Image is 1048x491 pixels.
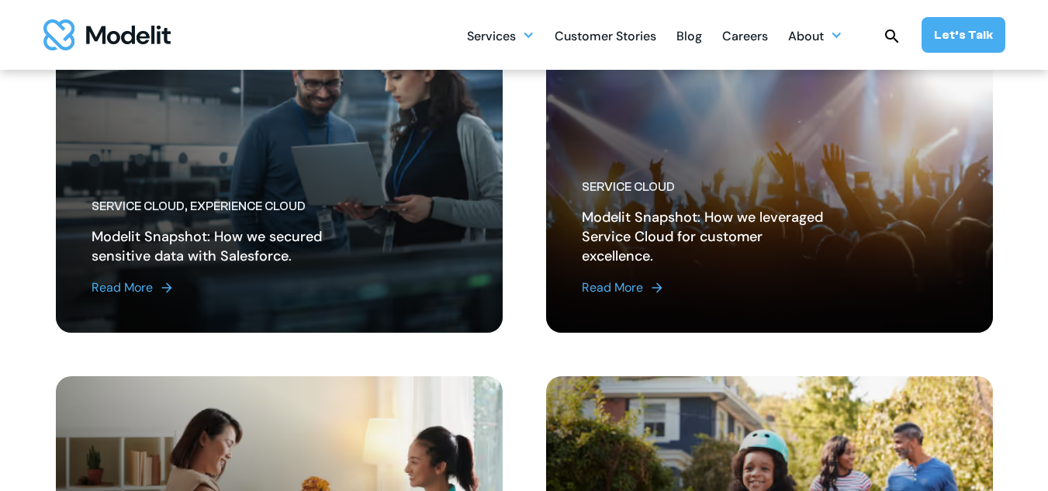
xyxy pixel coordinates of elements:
div: Service Cloud [582,179,831,195]
div: About [788,20,842,50]
div: Services [467,22,516,53]
a: Careers [722,20,768,50]
div: Services [467,20,534,50]
a: Read More [582,278,831,297]
div: Let’s Talk [934,26,993,43]
div: Service Cloud, Experience Cloud [92,199,341,215]
div: Careers [722,22,768,53]
a: Blog [676,20,702,50]
a: Let’s Talk [922,17,1005,53]
img: arrow [649,280,665,296]
h2: Modelit Snapshot: How we secured sensitive data with Salesforce. [92,227,341,266]
img: arrow [159,280,175,296]
a: Customer Stories [555,20,656,50]
div: Customer Stories [555,22,656,53]
h2: Modelit Snapshot: How we leveraged Service Cloud for customer excellence. [582,208,831,266]
div: About [788,22,824,53]
div: Blog [676,22,702,53]
a: Read More [92,278,341,297]
img: modelit logo [43,19,171,50]
div: Read More [582,278,643,297]
a: home [43,19,171,50]
div: Read More [92,278,153,297]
